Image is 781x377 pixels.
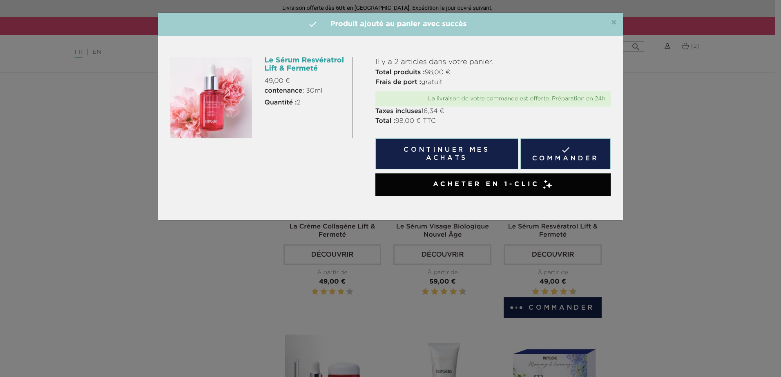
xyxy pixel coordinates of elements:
button: Continuer mes achats [375,138,518,169]
strong: Frais de port : [375,79,421,86]
p: 49,00 € [264,76,346,86]
strong: contenance [264,88,302,94]
span: × [611,18,617,28]
p: 98,00 € TTC [375,116,611,126]
strong: Total produits : [375,69,425,76]
p: 2 [264,98,346,108]
div: La livraison de votre commande est offerte. Préparation en 24h. [379,95,607,102]
strong: Taxes incluses [375,108,422,115]
p: Il y a 2 articles dans votre panier. [375,57,611,68]
h6: Le Sérum Resvératrol Lift & Fermeté [264,57,346,73]
strong: Total : [375,118,395,124]
strong: Quantité : [264,100,297,106]
img: Le Sérum Resvératrol Lift & Fermeté [170,57,252,138]
p: gratuit [375,78,611,87]
h4: Produit ajouté au panier avec succès [164,19,617,30]
a: Commander [520,138,611,169]
span: : 30ml [264,86,322,96]
p: 98,00 € [375,68,611,78]
button: Close [611,18,617,28]
i:  [308,19,318,29]
p: 16,34 € [375,106,611,116]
